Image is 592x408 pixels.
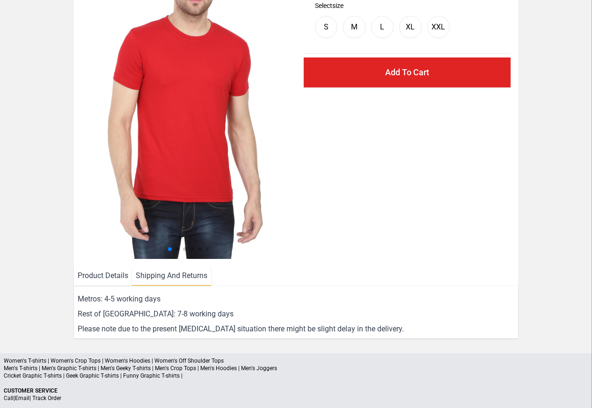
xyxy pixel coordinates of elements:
a: Email [15,395,29,401]
p: Customer Service [4,387,588,394]
a: Track Order [32,395,61,401]
li: Shipping And Returns [132,266,211,286]
div: XXL [431,21,445,33]
button: Add To Cart [304,57,511,87]
h3: Select size [315,1,499,10]
p: Men's T-shirts | Men's Graphic T-shirts | Men's Geeky T-shirts | Men's Crop Tops | Men's Hoodies ... [4,365,588,372]
p: Women's T-shirts | Women's Crop Tops | Women's Hoodies | Women's Off Shoulder Tops [4,357,588,365]
div: L [380,21,384,33]
p: Metros: 4-5 working days [78,293,514,305]
div: S [324,21,329,33]
p: Rest of [GEOGRAPHIC_DATA]: 7-8 working days [78,308,514,320]
p: | | [4,394,588,402]
p: Cricket Graphic T-shirts | Geek Graphic T-shirts | Funny Graphic T-shirts | [4,372,588,379]
div: XL [406,21,415,33]
p: Please note due to the present [MEDICAL_DATA] situation there might be slight delay in the delivery. [78,323,514,335]
div: M [351,21,358,33]
a: Call [4,395,14,401]
li: Product Details [74,266,132,286]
